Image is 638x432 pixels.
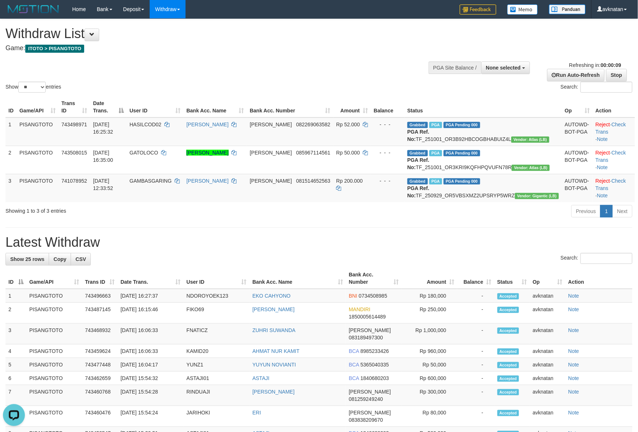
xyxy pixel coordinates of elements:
[593,174,635,202] td: · ·
[82,289,117,303] td: 743496663
[597,193,608,198] a: Note
[5,97,16,118] th: ID
[596,150,626,163] a: Check Trans
[407,157,429,170] b: PGA Ref. No:
[562,174,593,202] td: AUTOWD-BOT-PGA
[361,362,389,368] span: Copy 5365040335 to clipboard
[253,389,295,395] a: [PERSON_NAME]
[495,268,530,289] th: Status: activate to sort column ascending
[596,150,610,156] a: Reject
[571,205,601,217] a: Previous
[253,362,296,368] a: YUYUN NOVIANTI
[349,293,357,299] span: BNI
[117,358,183,372] td: [DATE] 16:04:17
[5,26,418,41] h1: Withdraw List
[568,389,579,395] a: Note
[336,150,360,156] span: Rp 50.000
[568,348,579,354] a: Note
[117,268,183,289] th: Date Trans.: activate to sort column ascending
[26,324,82,345] td: PISANGTOTO
[596,178,626,191] a: Check Trans
[71,253,91,265] a: CSV
[349,335,383,340] span: Copy 083189497300 to clipboard
[530,324,566,345] td: avknatan
[26,303,82,324] td: PISANGTOTO
[5,324,26,345] td: 3
[429,62,481,74] div: PGA Site Balance /
[581,82,633,93] input: Search:
[371,97,404,118] th: Balance
[117,372,183,385] td: [DATE] 15:54:32
[26,372,82,385] td: PISANGTOTO
[49,253,71,265] a: Copy
[581,253,633,264] input: Search:
[253,348,300,354] a: AHMAT NUR KAMIT
[402,385,457,406] td: Rp 300,000
[402,372,457,385] td: Rp 600,000
[402,406,457,427] td: Rp 80,000
[349,389,391,395] span: [PERSON_NAME]
[61,122,87,127] span: 743498971
[597,136,608,142] a: Note
[497,389,519,395] span: Accepted
[82,372,117,385] td: 743462659
[25,45,84,53] span: ITOTO > PISANGTOTO
[75,256,86,262] span: CSV
[26,345,82,358] td: PISANGTOTO
[346,268,402,289] th: Bank Acc. Number: activate to sort column ascending
[117,303,183,324] td: [DATE] 16:15:46
[349,396,383,402] span: Copy 081259249240 to clipboard
[593,97,635,118] th: Action
[530,289,566,303] td: avknatan
[349,306,370,312] span: MANDIRI
[404,118,562,146] td: TF_251001_OR3B92HBCOGBHABUIZ4L
[5,303,26,324] td: 2
[296,122,330,127] span: Copy 082269063582 to clipboard
[336,122,360,127] span: Rp 52.000
[5,385,26,406] td: 7
[486,65,521,71] span: None selected
[407,129,429,142] b: PGA Ref. No:
[402,324,457,345] td: Rp 1,000,000
[349,314,386,320] span: Copy 1850005614489 to clipboard
[530,385,566,406] td: avknatan
[497,293,519,299] span: Accepted
[429,150,442,156] span: Marked by avkanya
[250,178,292,184] span: [PERSON_NAME]
[407,185,429,198] b: PGA Ref. No:
[5,204,260,215] div: Showing 1 to 3 of 3 entries
[457,345,494,358] td: -
[253,375,269,381] a: ASTAJI
[333,97,371,118] th: Amount: activate to sort column ascending
[82,303,117,324] td: 743487145
[612,205,633,217] a: Next
[130,150,158,156] span: GATOLOCO
[184,303,250,324] td: FIKO69
[16,174,59,202] td: PISANGTOTO
[253,293,291,299] a: EKO CAHYONO
[530,303,566,324] td: avknatan
[374,149,402,156] div: - - -
[184,345,250,358] td: KAMID20
[247,97,333,118] th: Bank Acc. Number: activate to sort column ascending
[402,303,457,324] td: Rp 250,000
[59,97,90,118] th: Trans ID: activate to sort column ascending
[457,268,494,289] th: Balance: activate to sort column ascending
[26,406,82,427] td: PISANGTOTO
[596,122,610,127] a: Reject
[568,362,579,368] a: Note
[562,97,593,118] th: Op: activate to sort column ascending
[601,62,621,68] strong: 00:00:09
[549,4,586,14] img: panduan.png
[457,303,494,324] td: -
[457,385,494,406] td: -
[349,417,383,423] span: Copy 083838209670 to clipboard
[117,406,183,427] td: [DATE] 15:54:24
[93,122,113,135] span: [DATE] 16:25:32
[253,306,295,312] a: [PERSON_NAME]
[26,385,82,406] td: PISANGTOTO
[5,118,16,146] td: 1
[5,82,61,93] label: Show entries
[117,385,183,406] td: [DATE] 15:54:28
[117,324,183,345] td: [DATE] 16:06:33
